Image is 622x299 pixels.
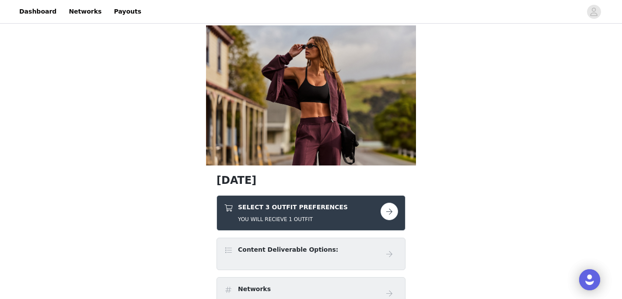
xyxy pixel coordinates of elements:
[579,269,600,290] div: Open Intercom Messenger
[590,5,598,19] div: avatar
[217,238,405,270] div: Content Deliverable Options:
[14,2,62,21] a: Dashboard
[238,245,338,254] h4: Content Deliverable Options:
[238,203,348,212] h4: SELECT 3 OUTFIT PREFERENCES
[63,2,107,21] a: Networks
[108,2,147,21] a: Payouts
[238,285,271,294] h4: Networks
[217,195,405,231] div: SELECT 3 OUTFIT PREFERENCES
[206,25,416,165] img: campaign image
[238,215,348,223] h5: YOU WILL RECIEVE 1 OUTFIT
[217,172,405,188] h1: [DATE]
